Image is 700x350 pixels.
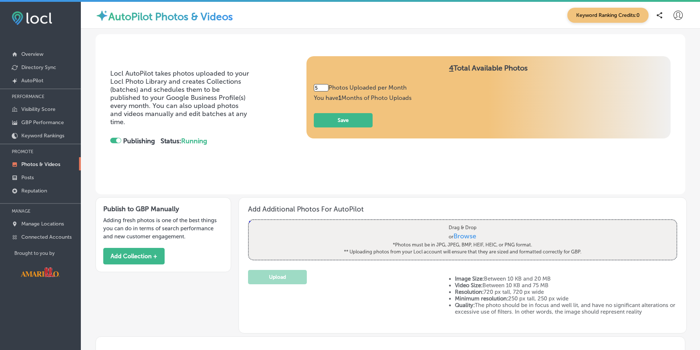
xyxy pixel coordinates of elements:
[21,51,43,57] p: Overview
[110,69,250,126] p: Locl AutoPilot takes photos uploaded to your Locl Photo Library and creates Collections (batches)...
[21,234,72,240] p: Connected Accounts
[248,205,677,213] h3: Add Additional Photos For AutoPilot
[21,221,64,227] p: Manage Locations
[454,232,477,240] span: Browse
[96,9,108,22] img: autopilot-icon
[21,133,64,139] p: Keyword Rankings
[103,205,223,213] h3: Publish to GBP Manually
[21,106,55,112] p: Visibility Score
[21,119,64,126] p: GBP Performance
[21,188,47,194] p: Reputation
[455,295,677,302] li: 250 px tall, 250 px wide
[21,174,34,181] p: Posts
[181,137,207,145] span: Running
[455,289,677,295] li: 720 px tall, 720 px wide
[455,282,482,289] strong: Video Size:
[14,250,81,256] p: Brought to you by
[108,11,233,23] label: AutoPilot Photos & Videos
[314,113,373,127] button: Save
[455,302,677,315] li: The photo should be in focus and well lit, and have no significant alterations or excessive use o...
[338,94,341,101] b: 1
[21,77,43,84] p: AutoPilot
[161,137,207,145] strong: Status:
[248,270,307,284] button: Upload
[103,248,165,264] button: Add Collection +
[455,282,677,289] li: Between 10 KB and 75 MB
[449,64,453,72] span: 4
[314,84,329,91] input: 10
[123,137,155,145] strong: Publishing
[314,84,412,91] div: Photos Uploaded per Month
[21,161,60,167] p: Photos & Videos
[14,262,66,282] img: Visit Amarillo
[314,64,663,84] h4: Total Available Photos
[455,275,484,282] strong: Image Size:
[455,302,475,308] strong: Quality:
[103,216,223,241] p: Adding fresh photos is one of the best things you can do in terms of search performance and new c...
[342,221,584,258] label: Drag & Drop or *Photos must be in JPG, JPEG, BMP, HEIF, HEIC, or PNG format. ** Uploading photos ...
[455,275,677,282] li: Between 10 KB and 20 MB
[567,8,649,23] span: Keyword Ranking Credits: 0
[21,64,56,71] p: Directory Sync
[314,94,412,101] span: You have Months of Photo Uploads
[455,295,508,302] strong: Minimum resolution:
[455,289,484,295] strong: Resolution:
[12,11,52,25] img: fda3e92497d09a02dc62c9cd864e3231.png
